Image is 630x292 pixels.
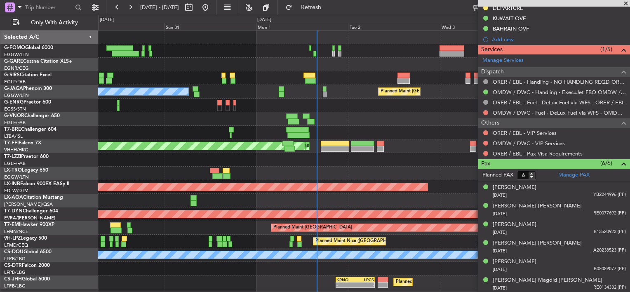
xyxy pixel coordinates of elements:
[4,59,23,64] span: G-GARE
[4,263,50,268] a: CS-DTRFalcon 2000
[593,247,626,254] span: A20238523 (PP)
[140,4,179,11] span: [DATE] - [DATE]
[4,45,53,50] a: G-FOMOGlobal 6000
[558,171,590,179] a: Manage PAX
[493,202,582,210] div: [PERSON_NAME] [PERSON_NAME]
[493,192,507,198] span: [DATE]
[4,250,52,254] a: CS-DOUGlobal 6500
[4,113,60,118] a: G-VNORChallenger 650
[4,269,26,276] a: LFPB/LBG
[9,16,89,29] button: Only With Activity
[493,150,583,157] a: ORER / EBL - Pax Visa Requirements
[4,120,26,126] a: EGLF/FAB
[381,85,510,98] div: Planned Maint [GEOGRAPHIC_DATA] ([GEOGRAPHIC_DATA])
[4,168,22,173] span: LX-TRO
[493,221,536,229] div: [PERSON_NAME]
[4,52,29,58] a: EGGW/LTN
[4,195,63,200] a: LX-AOACitation Mustang
[4,174,29,180] a: EGGW/LTN
[4,59,72,64] a: G-GARECessna Citation XLS+
[4,168,48,173] a: LX-TROLegacy 650
[294,5,329,10] span: Refresh
[4,209,58,214] a: T7-DYNChallenger 604
[315,235,407,247] div: Planned Maint Nice ([GEOGRAPHIC_DATA])
[482,171,513,179] label: Planned PAX
[4,86,52,91] a: G-JAGAPhenom 300
[257,16,271,24] div: [DATE]
[493,25,529,32] div: BAHRAIN OVF
[4,79,26,85] a: EGLF/FAB
[4,215,55,221] a: EVRA/[PERSON_NAME]
[493,248,507,254] span: [DATE]
[481,45,503,54] span: Services
[493,211,507,217] span: [DATE]
[4,222,20,227] span: T7-EMI
[4,256,26,262] a: LFPB/LBG
[600,45,612,54] span: (1/5)
[4,113,24,118] span: G-VNOR
[4,188,28,194] a: EDLW/DTM
[4,133,23,139] a: LTBA/ISL
[594,228,626,235] span: B13520923 (PP)
[4,45,25,50] span: G-FOMO
[481,67,504,77] span: Dispatch
[348,23,440,30] div: Tue 2
[493,276,602,285] div: [PERSON_NAME] Magdid [PERSON_NAME]
[336,277,355,282] div: KRNO
[4,283,26,289] a: LFPB/LBG
[4,147,28,153] a: VHHH/HKG
[4,263,22,268] span: CS-DTR
[481,118,499,128] span: Others
[25,1,73,14] input: Trip Number
[493,89,626,96] a: OMDW / DWC - Handling - ExecuJet FBO OMDW / DWC
[273,221,352,234] div: Planned Maint [GEOGRAPHIC_DATA]
[4,127,21,132] span: T7-BRE
[4,250,24,254] span: CS-DOU
[164,23,256,30] div: Sun 31
[493,5,523,12] div: DEPARTURE
[493,140,565,147] a: OMDW / DWC - VIP Services
[493,15,526,22] div: KUWAIT OVF
[493,109,626,116] a: OMDW / DWC - Fuel - DeLux Fuel via WFS - OMDW / DWC
[4,100,24,105] span: G-ENRG
[4,277,50,282] a: CS-JHHGlobal 6000
[4,106,26,112] a: EGSS/STN
[355,277,374,282] div: LPCS
[493,266,507,273] span: [DATE]
[4,222,54,227] a: T7-EMIHawker 900XP
[492,36,626,43] div: Add new
[72,23,164,30] div: Sat 30
[355,283,374,287] div: -
[4,100,51,105] a: G-ENRGPraetor 600
[493,258,536,266] div: [PERSON_NAME]
[593,284,626,291] span: RE0134332 (PP)
[4,92,29,99] a: EGGW/LTN
[4,181,20,186] span: LX-INB
[4,201,53,207] a: [PERSON_NAME]/QSA
[4,73,52,78] a: G-SIRSCitation Excel
[4,73,20,78] span: G-SIRS
[4,127,56,132] a: T7-BREChallenger 604
[600,159,612,167] span: (6/6)
[4,236,21,241] span: 9H-LPZ
[440,23,532,30] div: Wed 3
[4,236,47,241] a: 9H-LPZLegacy 500
[4,86,23,91] span: G-JAGA
[594,266,626,273] span: B05059077 (PP)
[482,57,524,65] a: Manage Services
[4,154,49,159] a: T7-LZZIPraetor 600
[4,209,23,214] span: T7-DYN
[4,154,21,159] span: T7-LZZI
[282,1,331,14] button: Refresh
[481,159,490,169] span: Pax
[4,242,28,248] a: LFMD/CEQ
[256,23,348,30] div: Mon 1
[593,210,626,217] span: RE0077692 (PP)
[4,141,41,146] a: T7-FFIFalcon 7X
[4,181,69,186] a: LX-INBFalcon 900EX EASy II
[593,191,626,198] span: YB2244996 (PP)
[4,65,29,71] a: EGNR/CEG
[21,20,87,26] span: Only With Activity
[4,160,26,167] a: EGLF/FAB
[493,78,626,85] a: ORER / EBL - Handling - NO HANDLING REQD ORER/EBL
